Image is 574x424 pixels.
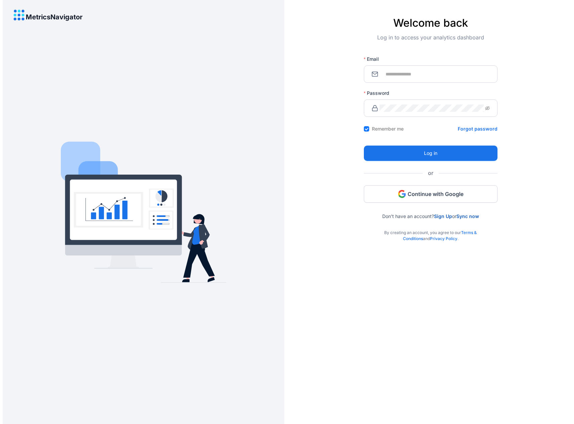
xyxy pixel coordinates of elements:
a: Sync now [456,213,479,219]
input: Password [380,104,484,112]
a: Privacy Policy [430,236,457,241]
button: Log in [364,146,497,161]
h4: Welcome back [364,17,497,29]
input: Email [380,70,490,78]
span: eye-invisible [485,106,490,111]
h4: MetricsNavigator [26,13,83,21]
label: Email [364,56,384,62]
span: Continue with Google [408,190,463,198]
div: Log in to access your analytics dashboard [364,33,497,52]
span: or [423,169,439,177]
label: Password [364,90,394,96]
button: Continue with Google [364,185,497,203]
div: By creating an account, you agree to our and . [364,219,497,242]
span: Remember me [369,126,406,132]
a: Sign Up [434,213,452,219]
span: Log in [424,150,437,157]
a: Forgot password [458,126,497,132]
div: Don’t have an account? or [364,203,497,219]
